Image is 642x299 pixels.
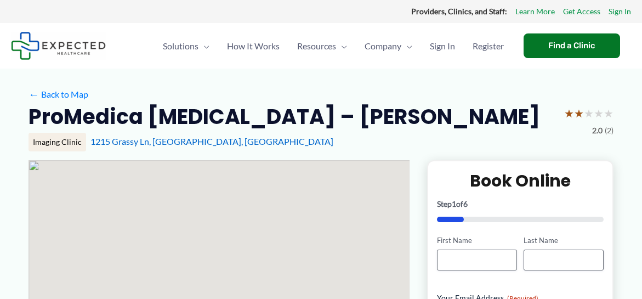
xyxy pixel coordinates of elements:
span: Company [365,27,401,65]
span: Sign In [430,27,455,65]
span: Menu Toggle [336,27,347,65]
a: Find a Clinic [524,33,620,58]
span: Menu Toggle [198,27,209,65]
span: (2) [605,123,613,138]
h2: Book Online [437,170,604,191]
strong: Providers, Clinics, and Staff: [411,7,507,16]
label: Last Name [524,235,604,246]
a: Learn More [515,4,555,19]
span: Register [473,27,504,65]
span: Menu Toggle [401,27,412,65]
a: CompanyMenu Toggle [356,27,421,65]
div: Imaging Clinic [29,133,86,151]
a: ResourcesMenu Toggle [288,27,356,65]
a: 1215 Grassy Ln, [GEOGRAPHIC_DATA], [GEOGRAPHIC_DATA] [90,136,333,146]
a: Sign In [609,4,631,19]
a: How It Works [218,27,288,65]
p: Step of [437,200,604,208]
span: ★ [604,103,613,123]
a: Register [464,27,513,65]
a: ←Back to Map [29,86,88,103]
a: Get Access [563,4,600,19]
span: Resources [297,27,336,65]
span: 2.0 [592,123,603,138]
span: 6 [463,199,468,208]
span: ★ [594,103,604,123]
h2: ProMedica [MEDICAL_DATA] – [PERSON_NAME] [29,103,540,130]
span: How It Works [227,27,280,65]
nav: Primary Site Navigation [154,27,513,65]
span: Solutions [163,27,198,65]
a: SolutionsMenu Toggle [154,27,218,65]
span: ← [29,89,39,99]
label: First Name [437,235,517,246]
img: Expected Healthcare Logo - side, dark font, small [11,32,106,60]
span: ★ [564,103,574,123]
a: Sign In [421,27,464,65]
span: 1 [452,199,456,208]
span: ★ [574,103,584,123]
span: ★ [584,103,594,123]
